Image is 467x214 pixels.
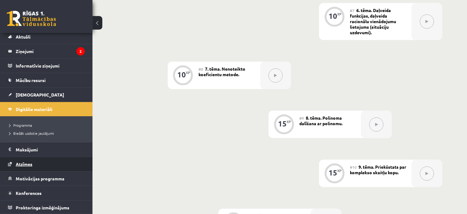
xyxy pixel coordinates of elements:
[299,116,304,121] span: #9
[16,59,85,73] legend: Informatīvie ziņojumi
[9,122,86,128] a: Programma
[8,142,85,157] a: Maksājumi
[8,44,85,58] a: Ziņojumi2
[350,7,396,35] span: 6. tēma. Daļveida funkcijas, daļveida racionālu vienādojumu lietojums (situāciju uzdevumi).
[16,190,42,196] span: Konferences
[9,123,32,128] span: Programma
[16,142,85,157] legend: Maksājumi
[9,130,86,136] a: Biežāk uzdotie jautājumi
[186,71,190,74] div: XP
[8,73,85,87] a: Mācību resursi
[350,8,354,13] span: #7
[8,157,85,171] a: Atzīmes
[8,88,85,102] a: [DEMOGRAPHIC_DATA]
[350,165,357,170] span: #10
[16,205,69,210] span: Proktoringa izmēģinājums
[9,131,54,136] span: Biežāk uzdotie jautājumi
[8,59,85,73] a: Informatīvie ziņojumi
[16,44,85,58] legend: Ziņojumi
[337,12,342,16] div: XP
[329,13,337,19] div: 10
[337,169,342,172] div: XP
[8,102,85,116] a: Digitālie materiāli
[16,161,32,167] span: Atzīmes
[8,171,85,186] a: Motivācijas programma
[8,30,85,44] a: Aktuāli
[16,176,64,181] span: Motivācijas programma
[199,67,203,72] span: #8
[76,47,85,56] i: 2
[199,66,245,77] span: 7. tēma. Nenoteikto koeficientu metode.
[350,164,406,175] span: 9. tēma. Priekšstats par komplekso skaitļu kopu.
[7,11,56,26] a: Rīgas 1. Tālmācības vidusskola
[287,120,291,123] div: XP
[16,92,64,97] span: [DEMOGRAPHIC_DATA]
[177,72,186,77] div: 10
[16,106,52,112] span: Digitālie materiāli
[278,121,287,126] div: 15
[329,170,337,175] div: 15
[16,34,31,39] span: Aktuāli
[299,115,342,126] span: 8. tēma. Polinoma dalīšana ar polinomu.
[16,77,46,83] span: Mācību resursi
[8,186,85,200] a: Konferences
